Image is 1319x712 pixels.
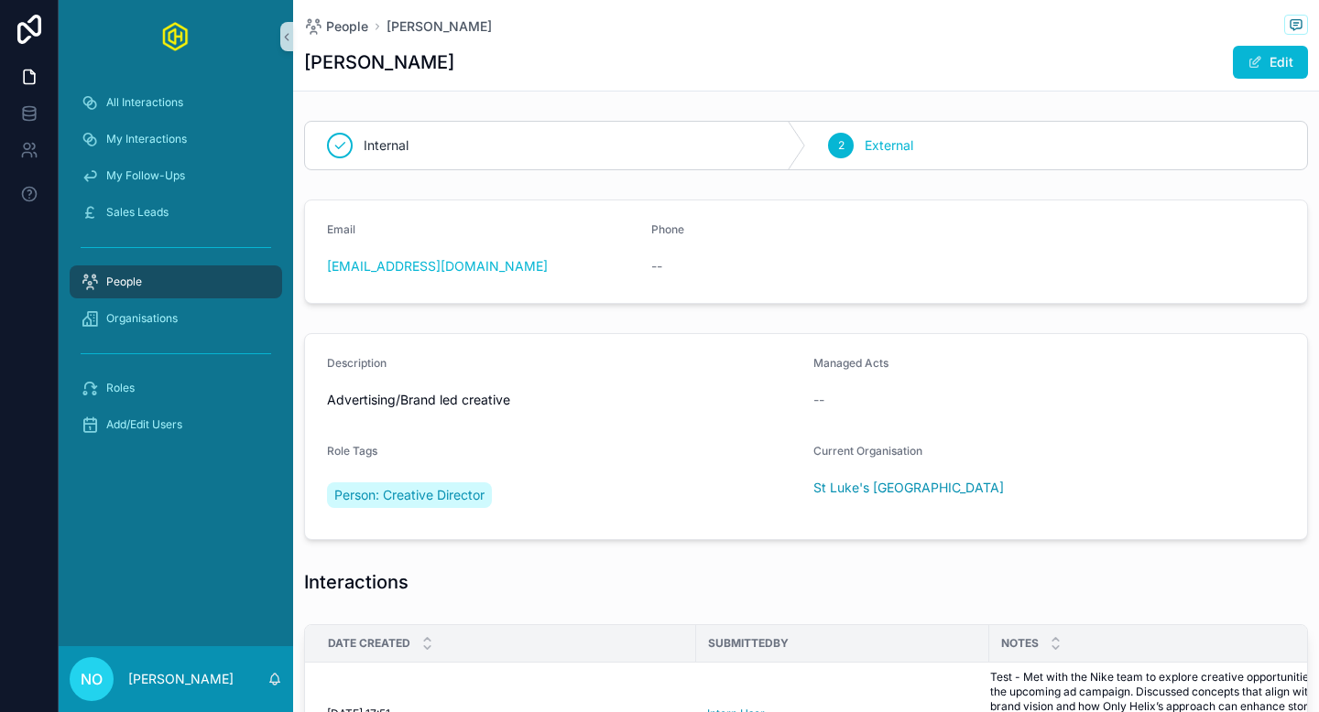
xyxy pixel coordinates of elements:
a: [EMAIL_ADDRESS][DOMAIN_NAME] [327,257,548,275]
span: People [106,275,142,289]
span: 2 [838,138,845,153]
h1: [PERSON_NAME] [304,49,454,75]
span: Internal [364,136,409,155]
div: scrollable content [59,73,293,465]
span: Organisations [106,311,178,326]
a: People [304,17,368,36]
a: My Follow-Ups [70,159,282,192]
a: My Interactions [70,123,282,156]
span: Person: Creative Director [334,486,485,504]
a: [PERSON_NAME] [387,17,492,36]
span: Role Tags [327,444,377,458]
img: App logo [162,22,190,51]
span: -- [813,391,824,409]
a: Person: Creative Director [327,482,492,508]
a: St Luke's [GEOGRAPHIC_DATA] [813,479,1004,497]
a: People [70,265,282,298]
span: Phone [651,222,684,236]
span: Date Created [328,636,410,651]
span: Notes [1001,636,1039,651]
span: Current Organisation [813,444,922,458]
span: External [865,136,913,155]
span: My Follow-Ups [106,168,185,183]
span: Sales Leads [106,205,169,220]
span: Description [327,356,387,370]
a: Add/Edit Users [70,408,282,441]
span: Advertising/Brand led creative [327,391,799,409]
a: All Interactions [70,86,282,119]
button: Edit [1233,46,1308,79]
span: All Interactions [106,95,183,110]
span: -- [651,257,662,275]
a: Roles [70,372,282,405]
span: My Interactions [106,132,187,146]
a: Sales Leads [70,196,282,229]
span: Managed Acts [813,356,888,370]
a: Organisations [70,302,282,335]
span: SubmittedBy [708,636,789,651]
span: Add/Edit Users [106,417,182,432]
span: NO [81,668,103,690]
h1: Interactions [304,569,409,595]
span: People [326,17,368,36]
p: [PERSON_NAME] [128,670,234,688]
span: Email [327,222,355,236]
span: Roles [106,381,135,395]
